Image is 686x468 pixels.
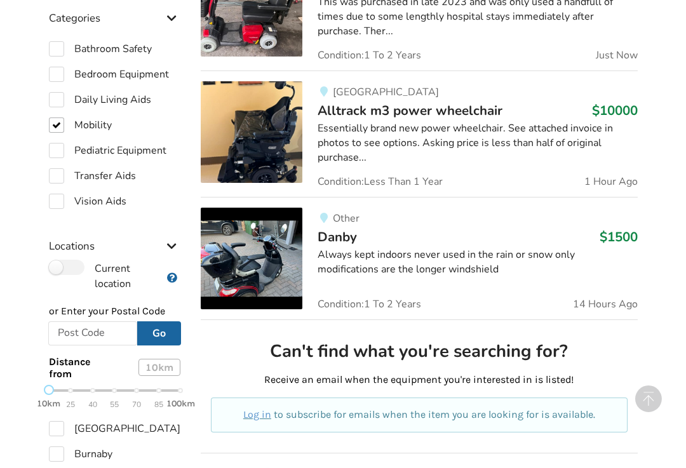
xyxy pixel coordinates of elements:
h2: Can't find what you're searching for? [211,340,627,363]
label: Transfer Aids [49,168,136,184]
span: Condition: Less Than 1 Year [318,177,443,187]
label: Pediatric Equipment [49,143,166,158]
span: Condition: 1 To 2 Years [318,50,421,60]
span: 55 [110,398,119,412]
p: or Enter your Postal Code [49,304,181,319]
span: Danby [318,228,357,246]
input: Post Code [48,321,138,345]
span: 14 Hours Ago [573,299,638,309]
h3: $1500 [600,229,638,245]
p: Receive an email when the equipment you're interested in is listed! [211,373,627,387]
img: mobility-alltrack m3 power wheelchair [201,81,302,183]
a: mobility-alltrack m3 power wheelchair [GEOGRAPHIC_DATA]Alltrack m3 power wheelchair$10000Essentia... [201,70,637,197]
strong: 10km [37,398,60,409]
span: Condition: 1 To 2 Years [318,299,421,309]
div: 10 km [138,359,180,376]
label: Daily Living Aids [49,92,151,107]
a: mobility-danby OtherDanby$1500Always kept indoors never used in the rain or snow only modificatio... [201,197,637,319]
span: 1 Hour Ago [584,177,638,187]
strong: 100km [166,398,195,409]
span: Other [333,211,360,225]
label: Mobility [49,117,112,133]
div: Locations [49,214,181,259]
div: Essentially brand new power wheelchair. See attached invoice in photos to see options. Asking pri... [318,121,637,165]
span: Distance from [49,356,114,380]
span: Just Now [596,50,638,60]
span: Alltrack m3 power wheelchair [318,102,502,119]
label: Bathroom Safety [49,41,152,57]
label: Burnaby [49,446,112,462]
label: Current location [49,260,161,291]
a: Log in [243,408,271,420]
span: 40 [88,398,97,412]
label: Bedroom Equipment [49,67,169,82]
span: 85 [154,398,163,412]
label: Vision Aids [49,194,126,209]
img: mobility-danby [201,208,302,309]
span: 25 [66,398,75,412]
span: 70 [132,398,141,412]
div: Always kept indoors never used in the rain or snow only modifications are the longer windshield [318,248,637,277]
span: [GEOGRAPHIC_DATA] [333,85,439,99]
label: [GEOGRAPHIC_DATA] [49,421,180,436]
button: Go [137,321,181,345]
h3: $10000 [592,102,638,119]
p: to subscribe for emails when the item you are looking for is available. [226,408,612,422]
